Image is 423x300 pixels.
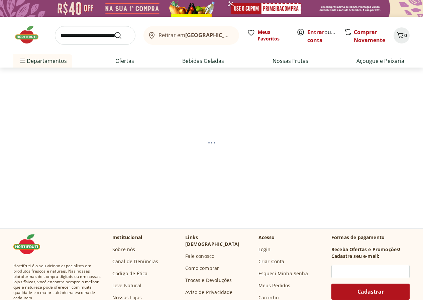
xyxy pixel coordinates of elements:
span: 0 [404,32,407,38]
button: Submit Search [114,31,130,39]
span: Departamentos [19,53,67,69]
p: Institucional [112,234,142,241]
h3: Receba Ofertas e Promoções! [331,246,400,253]
h3: Cadastre seu e-mail: [331,253,379,260]
a: Açougue e Peixaria [356,57,404,65]
p: Formas de pagamento [331,234,410,241]
a: Bebidas Geladas [182,57,224,65]
a: Ofertas [115,57,134,65]
span: Retirar em [158,32,232,38]
span: Meus Favoritos [258,29,289,42]
a: Sobre nós [112,246,135,253]
p: Links [DEMOGRAPHIC_DATA] [185,234,253,247]
a: Meus Pedidos [258,282,291,289]
span: ou [307,28,337,44]
button: Carrinho [394,27,410,43]
a: Canal de Denúncias [112,258,158,265]
button: Cadastrar [331,284,410,300]
a: Entrar [307,28,324,36]
input: search [55,26,135,45]
button: Retirar em[GEOGRAPHIC_DATA]/[GEOGRAPHIC_DATA] [143,26,239,45]
button: Menu [19,53,27,69]
img: Hortifruti [13,25,47,45]
a: Criar conta [307,28,344,44]
a: Código de Ética [112,270,147,277]
span: Cadastrar [357,289,384,294]
a: Login [258,246,271,253]
a: Nossas Frutas [273,57,308,65]
img: Hortifruti [13,234,47,254]
a: Meus Favoritos [247,29,289,42]
a: Fale conosco [185,253,214,260]
a: Como comprar [185,265,219,272]
a: Comprar Novamente [354,28,385,44]
a: Aviso de Privacidade [185,289,232,296]
a: Criar Conta [258,258,285,265]
p: Acesso [258,234,275,241]
a: Trocas e Devoluções [185,277,232,284]
a: Leve Natural [112,282,141,289]
b: [GEOGRAPHIC_DATA]/[GEOGRAPHIC_DATA] [185,31,298,39]
a: Esqueci Minha Senha [258,270,308,277]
